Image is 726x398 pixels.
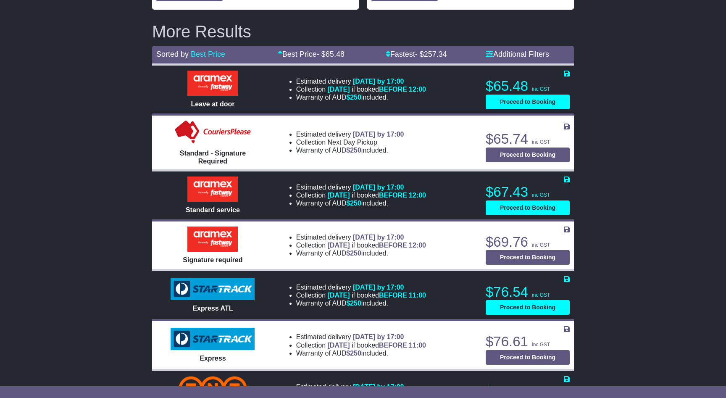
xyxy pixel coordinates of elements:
[346,147,361,154] span: $
[191,50,225,58] a: Best Price
[350,94,361,101] span: 250
[379,86,407,93] span: BEFORE
[296,93,426,101] li: Warranty of AUD included.
[180,150,246,165] span: Standard - Signature Required
[350,250,361,257] span: 250
[296,333,426,341] li: Estimated delivery
[326,50,345,58] span: 65.48
[328,192,350,199] span: [DATE]
[296,299,426,307] li: Warranty of AUD included.
[328,139,377,146] span: Next Day Pickup
[532,342,550,348] span: inc GST
[486,350,570,365] button: Proceed to Booking
[328,292,426,299] span: if booked
[187,71,238,96] img: Aramex: Leave at door
[486,300,570,315] button: Proceed to Booking
[424,50,447,58] span: 257.34
[353,184,404,191] span: [DATE] by 17:00
[353,383,404,390] span: [DATE] by 17:00
[328,342,426,349] span: if booked
[346,200,361,207] span: $
[171,278,255,300] img: StarTrack: Express ATL
[350,300,361,307] span: 250
[532,292,550,298] span: inc GST
[532,86,550,92] span: inc GST
[187,227,238,252] img: Aramex: Signature required
[486,284,570,300] p: $76.54
[296,146,404,154] li: Warranty of AUD included.
[386,50,447,58] a: Fastest- $257.34
[415,50,447,58] span: - $
[353,333,404,340] span: [DATE] by 17:00
[350,200,361,207] span: 250
[532,192,550,198] span: inc GST
[296,283,426,291] li: Estimated delivery
[379,192,407,199] span: BEFORE
[346,300,361,307] span: $
[186,206,240,213] span: Standard service
[296,291,426,299] li: Collection
[346,250,361,257] span: $
[486,78,570,95] p: $65.48
[486,148,570,162] button: Proceed to Booking
[379,242,407,249] span: BEFORE
[409,86,426,93] span: 12:00
[486,95,570,109] button: Proceed to Booking
[486,131,570,148] p: $65.74
[187,177,238,202] img: Aramex: Standard service
[296,233,426,241] li: Estimated delivery
[486,184,570,200] p: $67.43
[296,191,426,199] li: Collection
[346,94,361,101] span: $
[296,183,426,191] li: Estimated delivery
[296,199,426,207] li: Warranty of AUD included.
[296,138,404,146] li: Collection
[409,342,426,349] span: 11:00
[532,139,550,145] span: inc GST
[486,234,570,250] p: $69.76
[317,50,345,58] span: - $
[191,100,234,108] span: Leave at door
[296,249,426,257] li: Warranty of AUD included.
[296,241,426,249] li: Collection
[328,292,350,299] span: [DATE]
[328,192,426,199] span: if booked
[173,120,253,145] img: Couriers Please: Standard - Signature Required
[486,200,570,215] button: Proceed to Booking
[409,292,426,299] span: 11:00
[296,341,426,349] li: Collection
[353,234,404,241] span: [DATE] by 17:00
[409,192,426,199] span: 12:00
[192,305,233,312] span: Express ATL
[486,50,549,58] a: Additional Filters
[350,350,361,357] span: 250
[328,342,350,349] span: [DATE]
[532,242,550,248] span: inc GST
[278,50,345,58] a: Best Price- $65.48
[379,292,407,299] span: BEFORE
[296,383,426,391] li: Estimated delivery
[296,349,426,357] li: Warranty of AUD included.
[353,131,404,138] span: [DATE] by 17:00
[346,350,361,357] span: $
[353,284,404,291] span: [DATE] by 17:00
[183,256,242,264] span: Signature required
[200,355,226,362] span: Express
[152,22,574,41] h2: More Results
[328,86,426,93] span: if booked
[328,86,350,93] span: [DATE]
[296,85,426,93] li: Collection
[328,242,350,249] span: [DATE]
[171,328,255,351] img: StarTrack: Express
[296,130,404,138] li: Estimated delivery
[296,77,426,85] li: Estimated delivery
[486,333,570,350] p: $76.61
[379,342,407,349] span: BEFORE
[486,250,570,265] button: Proceed to Booking
[350,147,361,154] span: 250
[353,78,404,85] span: [DATE] by 17:00
[409,242,426,249] span: 12:00
[328,242,426,249] span: if booked
[156,50,189,58] span: Sorted by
